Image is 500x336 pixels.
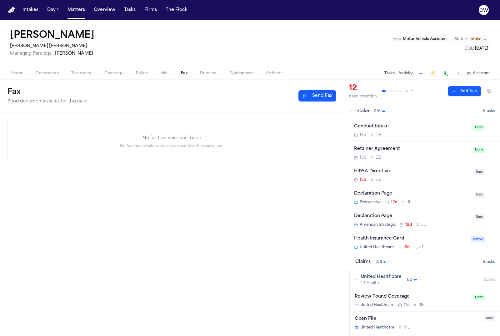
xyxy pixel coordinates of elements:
span: Progressive [360,200,382,205]
span: J T [419,245,424,250]
span: Claims [355,259,371,265]
span: Coverage [104,71,123,76]
div: HIPAA Directive [354,168,470,175]
button: Intake2/66tasks [344,103,500,119]
span: 2 task s [483,277,495,282]
span: D B [376,133,382,138]
button: Tasks [122,4,138,16]
button: Matters [65,4,87,16]
span: M L [404,325,410,330]
h2: [PERSON_NAME] [PERSON_NAME] [10,42,97,50]
span: American Strategic [360,222,396,227]
span: [PERSON_NAME] [55,51,93,56]
div: Retainer Agreement [354,146,469,153]
span: 13d [360,155,366,160]
button: Make a Call [442,69,450,78]
button: The Flock [163,4,190,16]
span: Done [473,147,485,153]
span: United Healthcare [360,325,394,330]
div: Open task: Health Insurance Card [349,231,500,254]
div: Open File [355,315,480,323]
button: Overview [91,4,118,16]
button: Edit matter name [10,30,94,41]
span: D B [376,177,382,182]
span: Status: [454,37,467,42]
button: United Healthcare1P-Health1/22tasks [350,270,500,289]
span: Todo [474,214,485,220]
span: Demand [200,71,217,76]
span: Done [473,294,485,300]
div: Open task: Declaration Page [349,209,500,231]
span: Motor Vehicle Accident [403,37,447,41]
span: J L [421,222,426,227]
div: Open task: Retainer Agreement [349,142,500,164]
div: 12 [349,83,377,93]
button: Add Task [448,86,481,96]
span: Type : [392,37,402,41]
span: Workspaces [229,71,253,76]
span: Todo [474,192,485,198]
button: Claims2/99tasks [344,254,500,270]
span: 13d [360,177,366,182]
button: Firms [142,4,159,16]
span: Documents [36,71,59,76]
div: Open task: Open File [350,312,500,334]
div: No fax transmissions found [8,135,336,141]
span: United Healthcare [360,303,394,308]
h1: Fax [7,87,87,97]
span: Intake [469,37,481,42]
span: 9 task s [483,259,495,264]
img: Finch Logo [7,7,15,13]
span: Active [471,236,485,242]
p: Send documents via fax for this case [7,98,87,105]
span: 13d [360,133,366,138]
span: 2 / 9 [376,259,382,264]
button: Create Immediate Task [429,69,438,78]
span: Managing Paralegal: [10,51,54,56]
span: Intake [355,108,369,114]
div: Conduct Intake [354,123,469,130]
button: Change status from Intake [451,36,490,43]
span: Todo [474,169,485,175]
button: Edit DOL: 2025-08-20 [462,46,490,52]
div: Open task: HIPAA Directive [349,164,500,187]
button: Intakes [20,4,41,16]
span: Treatment [71,71,92,76]
div: Review Found Coverage [355,293,469,300]
div: Health Insurance Card [354,235,467,242]
span: 1 / 2 [407,277,412,282]
span: 6 task s [483,109,495,114]
button: Add Task [417,69,425,78]
button: Assistant [467,71,490,76]
span: Assistant [473,71,490,76]
span: D B [376,155,382,160]
span: Fax [181,71,187,76]
span: Home [11,71,23,76]
span: 11d [404,303,409,308]
span: 12d [403,245,410,250]
span: United Healthcare [360,245,394,250]
span: Police [136,71,148,76]
a: Home [7,7,15,13]
button: Activity [398,71,413,76]
button: Tasks [384,71,395,76]
div: Open task: Declaration Page [349,186,500,209]
button: Edit Type: Motor Vehicle Accident [390,36,449,42]
span: 12d [391,200,397,205]
span: Artifacts [266,71,283,76]
span: DOL : [464,47,474,51]
span: Mail [160,71,168,76]
div: No fax transmissions have been sent for this matter yet. [8,144,336,149]
button: Send new fax [298,90,336,101]
button: Day 1 [45,4,61,16]
span: J L [407,200,411,205]
span: 12d [405,222,412,227]
span: United Healthcare [361,274,402,280]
